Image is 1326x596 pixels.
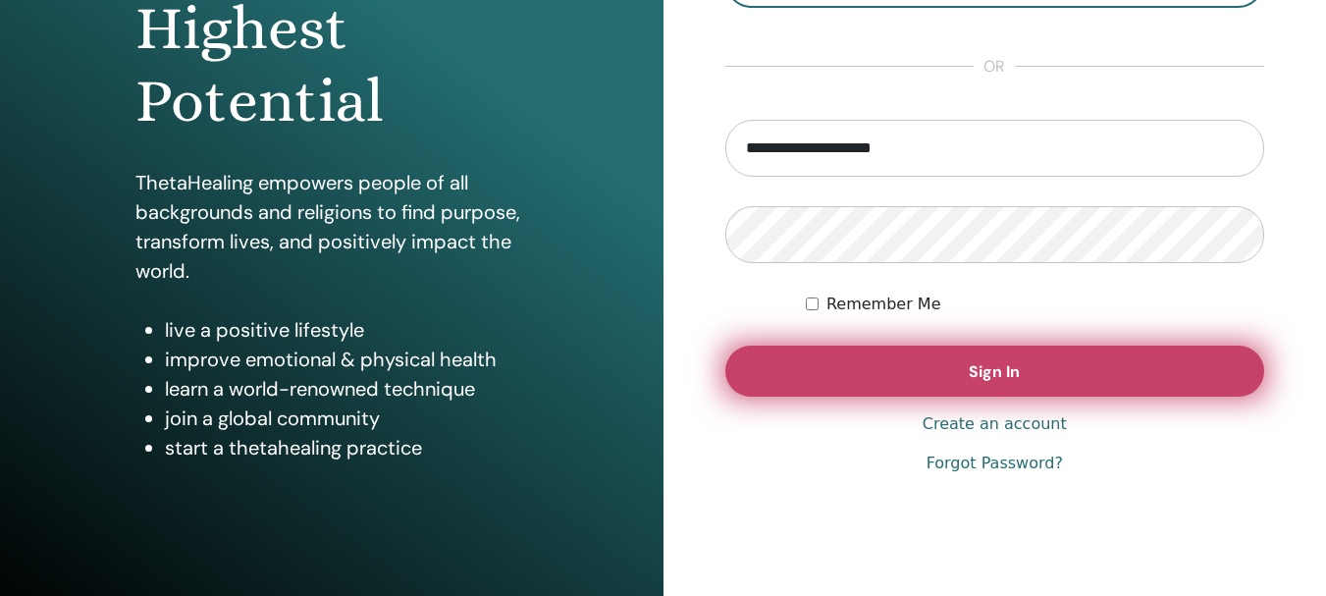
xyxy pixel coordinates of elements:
a: Create an account [923,412,1067,436]
span: or [974,55,1015,79]
li: join a global community [165,404,528,433]
div: Keep me authenticated indefinitely or until I manually logout [806,293,1264,316]
li: improve emotional & physical health [165,345,528,374]
button: Sign In [725,346,1265,397]
a: Forgot Password? [927,452,1063,475]
li: start a thetahealing practice [165,433,528,462]
p: ThetaHealing empowers people of all backgrounds and religions to find purpose, transform lives, a... [135,168,528,286]
label: Remember Me [826,293,941,316]
span: Sign In [969,361,1020,382]
li: live a positive lifestyle [165,315,528,345]
li: learn a world-renowned technique [165,374,528,404]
